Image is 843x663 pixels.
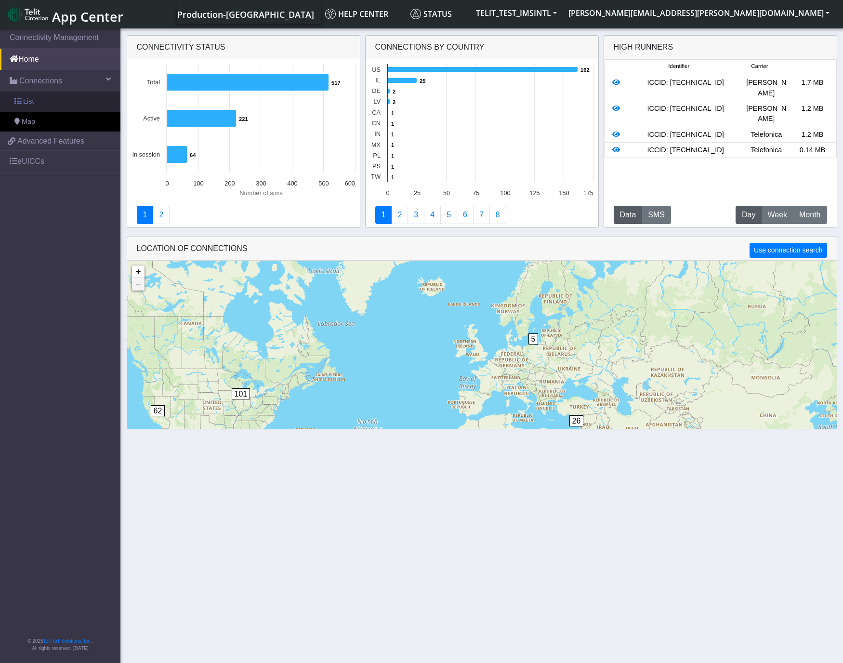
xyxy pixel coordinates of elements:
text: 75 [472,189,479,197]
text: MX [371,141,381,148]
text: TW [371,173,381,180]
text: 221 [239,116,248,122]
div: [PERSON_NAME] [743,78,790,98]
div: ICCID: [TECHNICAL_ID] [628,78,743,98]
span: List [23,96,34,107]
a: Zero Session [473,206,490,224]
span: Day [742,209,755,221]
text: Total [146,79,159,86]
text: 1 [391,142,394,148]
div: ICCID: [TECHNICAL_ID] [628,145,743,156]
a: Connections By Country [375,206,392,224]
img: status.svg [410,9,421,19]
text: DE [372,87,381,94]
nav: Summary paging [375,206,589,224]
div: Connectivity status [127,36,360,59]
text: 300 [256,180,266,187]
a: Usage per Country [408,206,424,224]
span: Advanced Features [17,135,84,147]
a: Connectivity status [137,206,154,224]
button: SMS [642,206,671,224]
nav: Summary paging [137,206,350,224]
text: 1 [391,174,394,180]
div: 1.2 MB [790,130,836,140]
div: [PERSON_NAME] [743,104,790,124]
div: 1.2 MB [790,104,836,124]
span: Status [410,9,452,19]
a: Usage by Carrier [440,206,457,224]
div: Telefonica [743,130,790,140]
span: 62 [151,405,165,416]
text: 200 [224,180,235,187]
div: ICCID: [TECHNICAL_ID] [628,130,743,140]
div: 1.7 MB [790,78,836,98]
text: CN [371,119,380,127]
a: App Center [8,4,122,25]
a: Your current platform instance [177,4,314,24]
a: Help center [321,4,407,24]
text: PS [372,162,380,170]
img: knowledge.svg [325,9,336,19]
a: Connections By Carrier [424,206,441,224]
span: Help center [325,9,388,19]
div: ICCID: [TECHNICAL_ID] [628,104,743,124]
text: In session [132,151,160,158]
text: 400 [287,180,297,187]
span: 26 [569,415,584,426]
span: Week [767,209,787,221]
a: Telit IoT Solutions, Inc. [43,638,92,644]
button: Month [793,206,827,224]
div: Connections By Country [366,36,598,59]
button: Data [614,206,643,224]
text: 0 [386,189,389,197]
text: IN [374,130,381,137]
text: 25 [420,78,425,84]
div: High Runners [614,41,673,53]
span: Production-[GEOGRAPHIC_DATA] [177,9,314,20]
text: 100 [193,180,203,187]
text: 2 [393,99,395,105]
text: LV [373,98,381,105]
a: Status [407,4,470,24]
text: 125 [529,189,540,197]
a: Carrier [391,206,408,224]
text: 50 [443,189,449,197]
text: 175 [583,189,593,197]
a: Zoom out [132,278,145,291]
text: PL [373,152,381,159]
button: Use connection search [750,243,827,258]
text: 1 [391,132,394,137]
text: 1 [391,110,394,116]
text: 25 [413,189,420,197]
a: Deployment status [153,206,170,224]
a: Zoom in [132,265,145,278]
img: logo-telit-cinterion-gw-new.png [8,7,48,22]
text: Active [143,115,160,122]
a: 14 Days Trend [457,206,474,224]
text: 150 [559,189,569,197]
span: 5 [528,333,539,345]
button: TELIT_TEST_IMSINTL [470,4,563,22]
span: Connections [19,75,62,87]
text: 1 [391,121,394,127]
button: Day [736,206,762,224]
text: US [372,66,381,73]
span: Identifier [668,62,689,70]
text: IL [375,77,381,84]
span: Map [22,117,35,127]
button: Week [761,206,793,224]
span: Carrier [751,62,768,70]
div: Telefonica [743,145,790,156]
span: App Center [52,8,123,26]
text: 500 [318,180,329,187]
button: [PERSON_NAME][EMAIL_ADDRESS][PERSON_NAME][DOMAIN_NAME] [563,4,835,22]
text: 1 [391,164,394,170]
text: 1 [391,153,394,159]
text: CA [372,109,381,116]
span: 101 [232,388,250,399]
a: Not Connected for 30 days [489,206,506,224]
text: 600 [344,180,355,187]
text: 517 [331,80,341,86]
text: 162 [580,67,590,73]
text: 64 [190,152,196,158]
